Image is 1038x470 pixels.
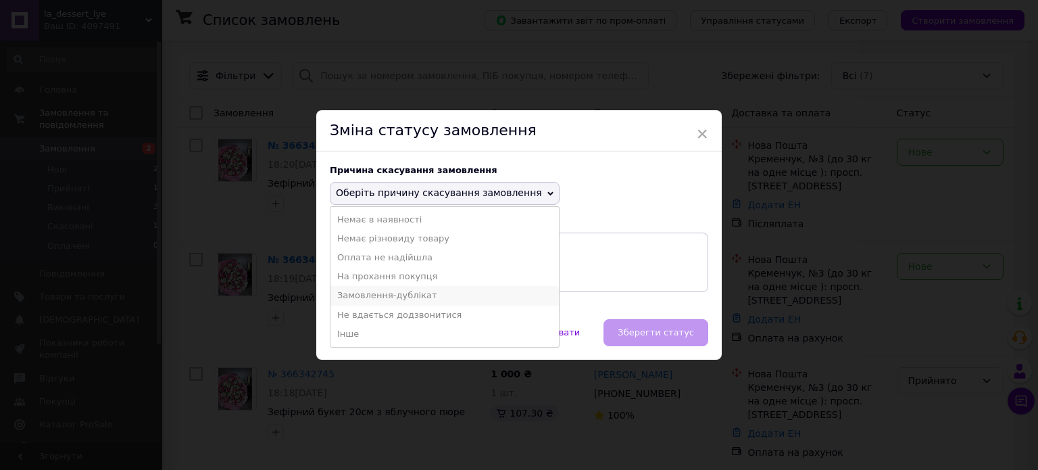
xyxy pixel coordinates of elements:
span: × [696,122,708,145]
li: Не вдається додзвонитися [330,306,559,325]
li: Немає в наявності [330,210,559,229]
span: Оберіть причину скасування замовлення [336,187,542,198]
div: Причина скасування замовлення [330,165,708,175]
li: Замовлення-дублікат [330,286,559,305]
div: Зміна статусу замовлення [316,110,722,151]
li: Інше [330,325,559,344]
li: Оплата не надійшла [330,248,559,267]
li: Немає різновиду товару [330,229,559,248]
li: На прохання покупця [330,267,559,286]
